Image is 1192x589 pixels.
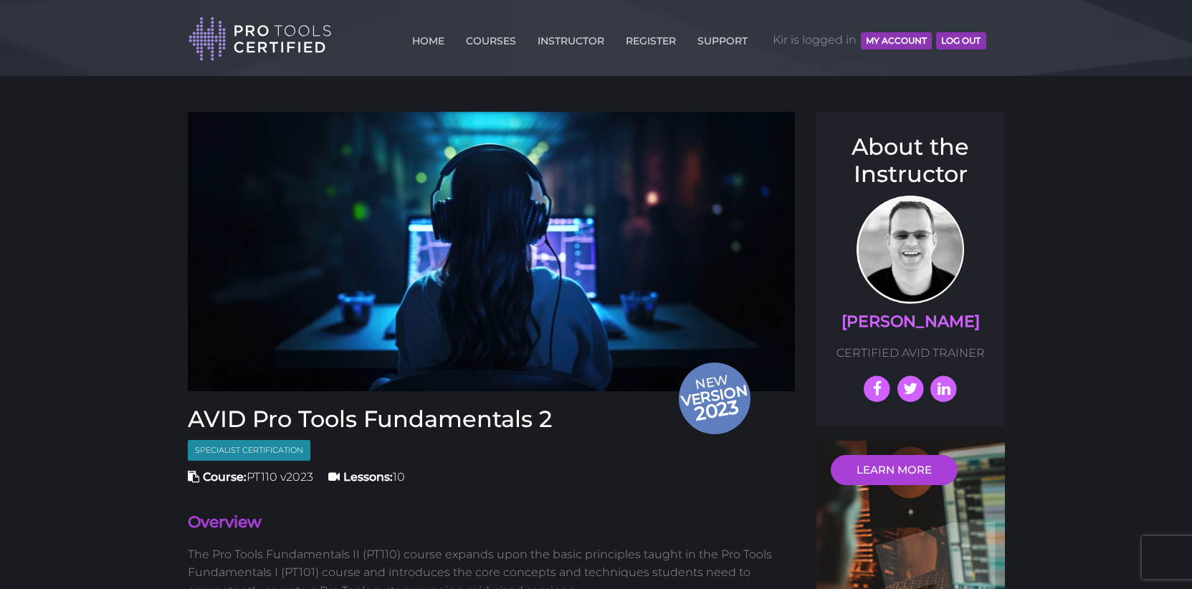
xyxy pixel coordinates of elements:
[534,27,608,49] a: INSTRUCTOR
[773,19,986,62] span: Kir is logged in
[188,470,313,484] span: PT110 v2023
[831,133,991,188] h3: About the Instructor
[678,371,754,427] span: New
[409,27,448,49] a: HOME
[188,440,310,461] span: Specialist Certification
[694,27,751,49] a: SUPPORT
[861,32,932,49] button: MY ACCOUNT
[462,27,520,49] a: COURSES
[343,470,393,484] strong: Lessons:
[678,386,750,405] span: version
[189,16,332,62] img: Pro Tools Certified Logo
[622,27,680,49] a: REGISTER
[188,512,796,534] h4: Overview
[936,32,986,49] button: Log Out
[328,470,405,484] span: 10
[188,112,796,391] img: Fundamentals 2 Course
[831,455,958,485] a: LEARN MORE
[831,344,991,363] p: CERTIFIED AVID TRAINER
[203,470,247,484] strong: Course:
[679,393,753,428] span: 2023
[841,312,980,331] a: [PERSON_NAME]
[857,196,964,304] img: Prof. Scott
[188,406,796,433] h3: AVID Pro Tools Fundamentals 2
